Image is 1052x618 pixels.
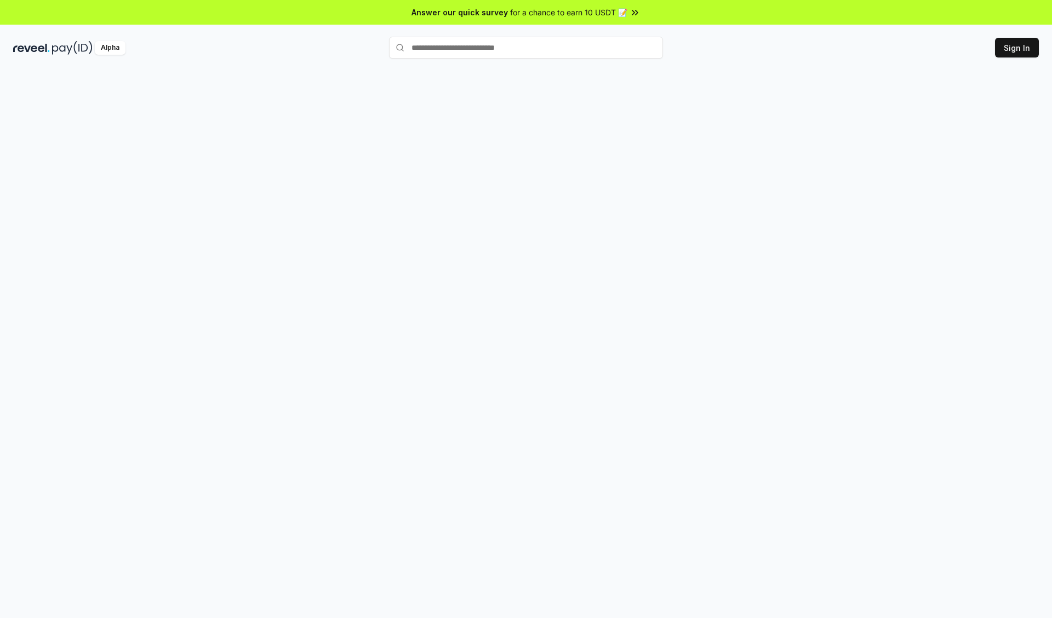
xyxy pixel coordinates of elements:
div: Alpha [95,41,125,55]
img: reveel_dark [13,41,50,55]
img: pay_id [52,41,93,55]
button: Sign In [995,38,1039,57]
span: Answer our quick survey [411,7,508,18]
span: for a chance to earn 10 USDT 📝 [510,7,627,18]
